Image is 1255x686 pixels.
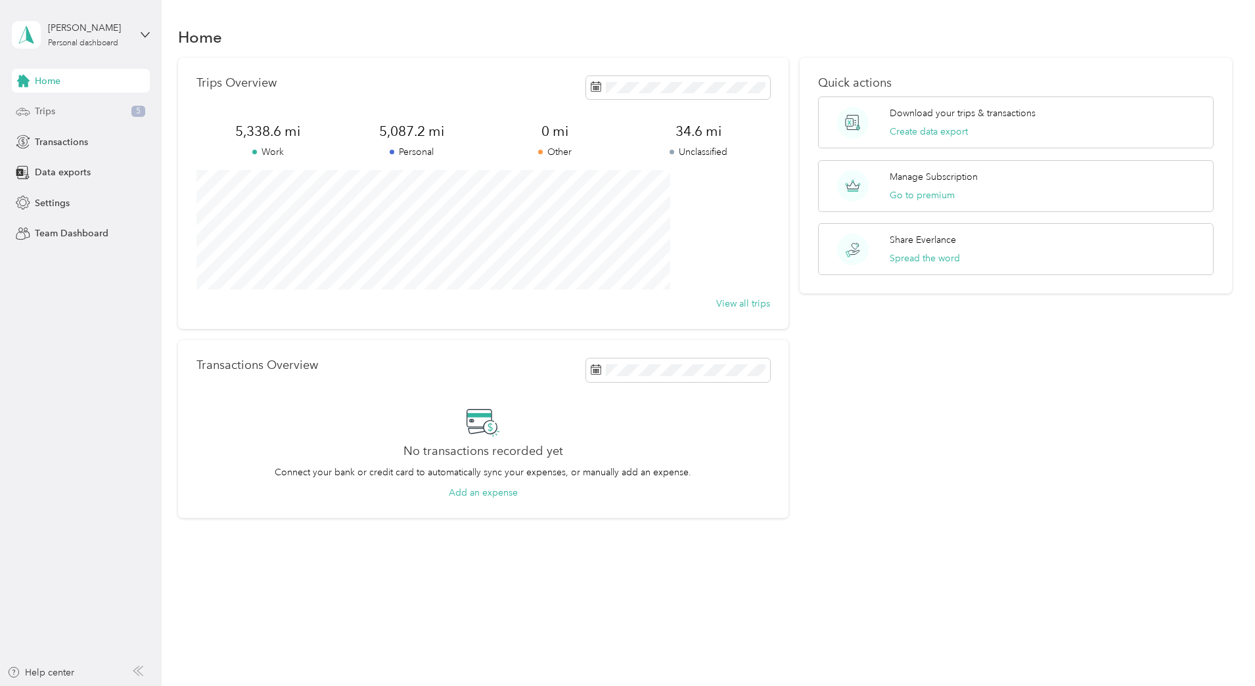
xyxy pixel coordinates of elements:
p: Other [483,145,626,159]
p: Work [196,145,340,159]
p: Personal [340,145,483,159]
span: 5,087.2 mi [340,122,483,140]
span: Trips [35,104,55,118]
p: Download your trips & transactions [890,106,1036,120]
p: Connect your bank or credit card to automatically sync your expenses, or manually add an expense. [275,465,691,479]
div: Personal dashboard [48,39,118,47]
p: Manage Subscription [890,170,978,184]
button: Help center [7,666,74,679]
button: Go to premium [890,188,955,202]
span: 5 [131,106,145,118]
p: Trips Overview [196,76,277,90]
h2: No transactions recorded yet [403,444,563,458]
span: Settings [35,196,70,210]
p: Quick actions [818,76,1214,90]
button: Create data export [890,125,968,139]
span: 34.6 mi [626,122,769,140]
button: Add an expense [449,486,518,500]
span: 5,338.6 mi [196,122,340,140]
button: View all trips [716,297,770,311]
button: Spread the word [890,251,960,265]
span: Home [35,74,60,88]
span: Data exports [35,165,91,179]
span: Team Dashboard [35,226,108,240]
div: [PERSON_NAME] [48,21,130,35]
span: 0 mi [483,122,626,140]
p: Share Everlance [890,233,956,247]
span: Transactions [35,135,88,149]
p: Transactions Overview [196,358,318,372]
p: Unclassified [626,145,769,159]
iframe: Everlance-gr Chat Button Frame [1181,612,1255,686]
h1: Home [178,30,222,44]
